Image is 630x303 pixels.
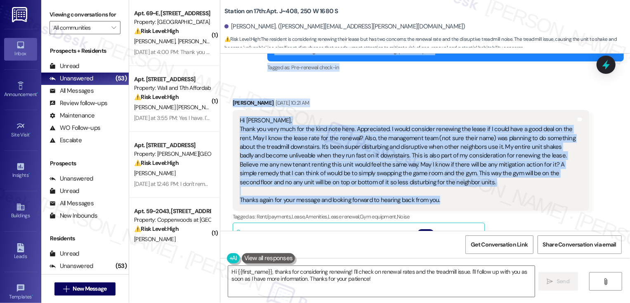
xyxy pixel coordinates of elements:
strong: ⚠️ Risk Level: High [134,159,179,167]
div: Apt. [STREET_ADDRESS] [134,75,210,84]
span: • [30,131,31,136]
div: [DATE] 10:21 AM [274,99,309,107]
span: [PERSON_NAME] [177,38,219,45]
div: Unanswered [50,262,93,270]
span: Get Conversation Link [471,240,528,249]
div: All Messages [50,199,94,208]
div: Tagged as: [233,211,589,223]
span: Lease renewal , [328,213,360,220]
span: [PERSON_NAME] [134,169,175,177]
div: Maintenance [50,111,95,120]
div: Prospects [41,159,129,168]
span: Noise [397,213,410,220]
div: (53) [113,260,129,272]
div: Related guidelines [235,229,283,244]
img: ResiDesk Logo [12,7,29,22]
span: : The resident is considering renewing their lease but has two concerns: the renewal rate and the... [224,35,630,53]
div: Property: Copperwoods at [GEOGRAPHIC_DATA] [134,216,210,224]
strong: ⚠️ Risk Level: High [134,93,179,101]
a: Inbox [4,38,37,60]
a: Site Visit • [4,119,37,141]
div: Unanswered [50,174,93,183]
strong: ⚠️ Risk Level: High [224,36,260,42]
div: [PERSON_NAME]. ([PERSON_NAME][EMAIL_ADDRESS][PERSON_NAME][DOMAIN_NAME]) [224,22,465,31]
i:  [547,278,553,285]
span: • [32,293,33,298]
div: Apt. 59~2043, [STREET_ADDRESS] [134,207,210,216]
button: Send [538,272,578,291]
a: Leads [4,241,37,263]
button: Share Conversation via email [538,235,622,254]
span: Share Conversation via email [543,240,616,249]
span: Pre-renewal check-in [291,64,339,71]
span: New Message [73,284,106,293]
div: Property: Wall and 17th Affordable [134,84,210,92]
div: Tagged as: [267,61,624,73]
button: New Message [54,282,116,296]
div: Unread [50,187,79,195]
span: • [28,171,30,177]
span: • [37,90,38,96]
div: WO Follow-ups [50,124,100,132]
span: Rent/payments , [257,213,292,220]
input: All communities [53,21,107,34]
span: Amenities , [305,213,328,220]
strong: ⚠️ Risk Level: High [134,225,179,233]
div: Review follow-ups [50,99,107,108]
span: Lease , [292,213,305,220]
div: Hi [PERSON_NAME], Thank you very much for the kind note here. Appreciated. I would consider renew... [240,116,576,204]
span: Send [557,277,569,286]
span: [PERSON_NAME] [PERSON_NAME] [134,103,218,111]
div: All Messages [50,87,94,95]
div: [DATE] at 4:00 PM: Thank you so much. Yes, there are still a lot of wasps in the area. They have ... [134,48,523,56]
span: [PERSON_NAME] [134,38,178,45]
i:  [111,24,116,31]
i:  [603,278,609,285]
a: Buildings [4,200,37,222]
div: Property: [PERSON_NAME][GEOGRAPHIC_DATA] [134,150,210,158]
textarea: Hi {{first_name}}, thanks for considering renewing! I'll check on renewal rates and the treadmill... [228,266,535,297]
button: Get Conversation Link [465,235,533,254]
div: Apt. [STREET_ADDRESS] [134,141,210,150]
div: Escalate [50,136,82,145]
label: Viewing conversations for [50,8,120,21]
div: Unread [50,62,79,70]
div: [PERSON_NAME] [233,99,589,110]
div: (53) [113,72,129,85]
div: Unanswered [50,74,93,83]
div: [DATE] at 12:46 PM: I don't remember them even working at all in June either, but thank you. 🙏🏼 [134,180,357,188]
div: Unread [50,249,79,258]
div: Residents [41,234,129,243]
span: [PERSON_NAME] [134,235,175,243]
div: New Inbounds [50,211,97,220]
b: Station on 17th: Apt. J~408, 250 W 1680 S [224,7,338,16]
a: Insights • [4,160,37,182]
div: Property: [GEOGRAPHIC_DATA] at [GEOGRAPHIC_DATA] [134,18,210,26]
i:  [63,286,69,292]
label: Hide Suggestions [437,229,479,238]
strong: ⚠️ Risk Level: High [134,27,179,35]
span: Gym equipment , [360,213,397,220]
div: [DATE] at 3:55 PM: Yes I have. I've also had cars towed and called police [134,114,304,122]
div: Apt. 69~E, [STREET_ADDRESS] [134,9,210,18]
div: Prospects + Residents [41,47,129,55]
